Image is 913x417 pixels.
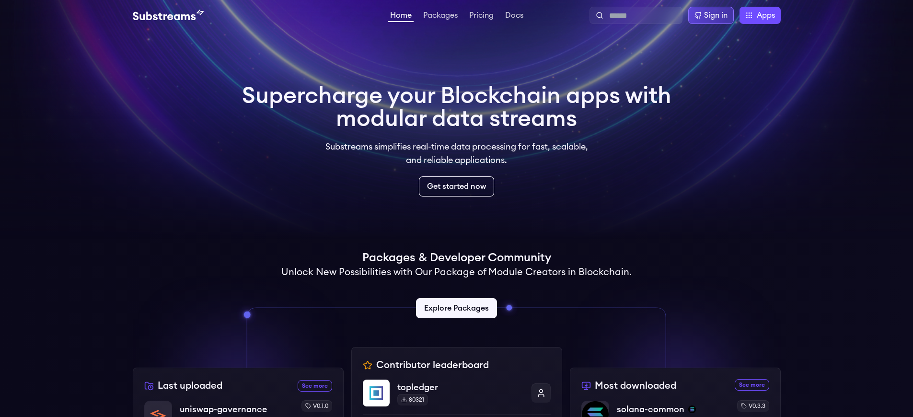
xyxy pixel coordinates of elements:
p: topledger [397,381,524,394]
a: Home [388,12,414,22]
div: v0.1.0 [301,400,332,412]
p: solana-common [617,403,684,416]
p: uniswap-governance [180,403,267,416]
a: See more recently uploaded packages [298,380,332,392]
a: topledgertopledger80321 [363,380,551,414]
a: See more most downloaded packages [735,379,769,391]
p: Substreams simplifies real-time data processing for fast, scalable, and reliable applications. [319,140,595,167]
h2: Unlock New Possibilities with Our Package of Module Creators in Blockchain. [281,266,632,279]
a: Explore Packages [416,298,497,318]
a: Packages [421,12,460,21]
div: v0.3.3 [737,400,769,412]
img: solana [688,405,696,413]
h1: Packages & Developer Community [362,250,551,266]
a: Pricing [467,12,496,21]
div: Sign in [704,10,728,21]
a: Docs [503,12,525,21]
a: Sign in [688,7,734,24]
div: 80321 [397,394,428,405]
img: topledger [363,380,390,406]
h1: Supercharge your Blockchain apps with modular data streams [242,84,671,130]
img: Substream's logo [133,10,204,21]
span: Apps [757,10,775,21]
a: Get started now [419,176,494,197]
